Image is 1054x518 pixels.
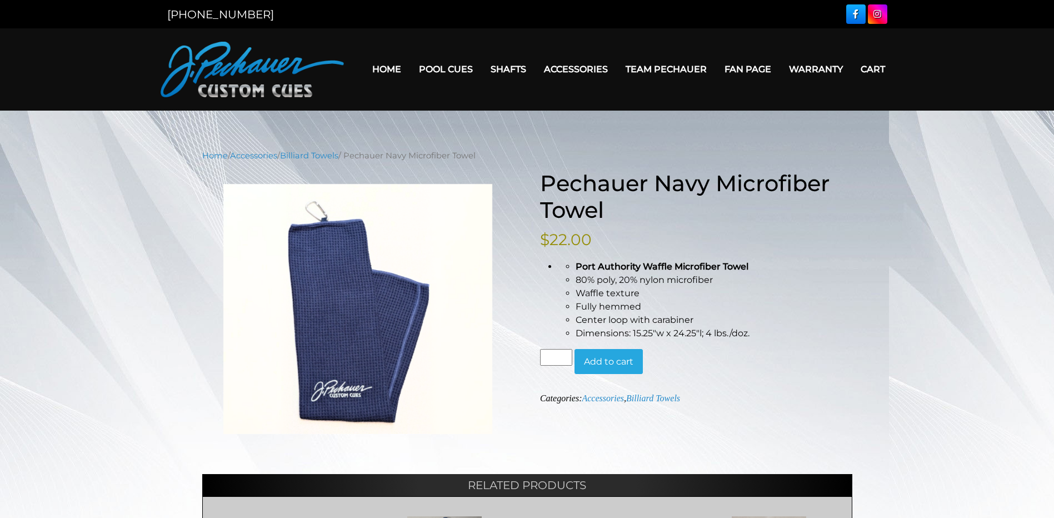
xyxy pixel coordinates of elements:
li: Center loop with carabiner [576,313,852,327]
h1: Pechauer Navy Microfiber Towel [540,170,852,223]
li: 80% poly, 20% nylon microfiber [576,273,852,287]
a: Fan Page [716,55,780,83]
li: Fully hemmed [576,300,852,313]
a: Cart [852,55,894,83]
input: Product quantity [540,349,572,366]
a: Accessories [582,394,624,403]
strong: Port Authority Waffle Microfiber Towel [576,261,748,272]
a: Billiard Towels [626,394,680,403]
button: Add to cart [575,349,643,375]
a: Accessories [230,151,277,161]
li: Waffle texture [576,287,852,300]
a: Pool Cues [410,55,482,83]
a: [PHONE_NUMBER] [167,8,274,21]
span: $ [540,230,550,249]
a: Billiard Towels [280,151,338,161]
img: Pechauer Custom Cues [161,42,344,97]
bdi: 22.00 [540,230,592,249]
a: Accessories [535,55,617,83]
nav: Breadcrumb [202,150,852,162]
h2: Related products [202,474,852,496]
img: scarf-1.png [202,184,514,434]
a: Team Pechauer [617,55,716,83]
a: Warranty [780,55,852,83]
li: Dimensions: 15.25″w x 24.25″l; 4 lbs./doz. [576,327,852,340]
span: Categories: , [540,394,680,403]
a: Shafts [482,55,535,83]
a: Home [363,55,410,83]
a: Home [202,151,228,161]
